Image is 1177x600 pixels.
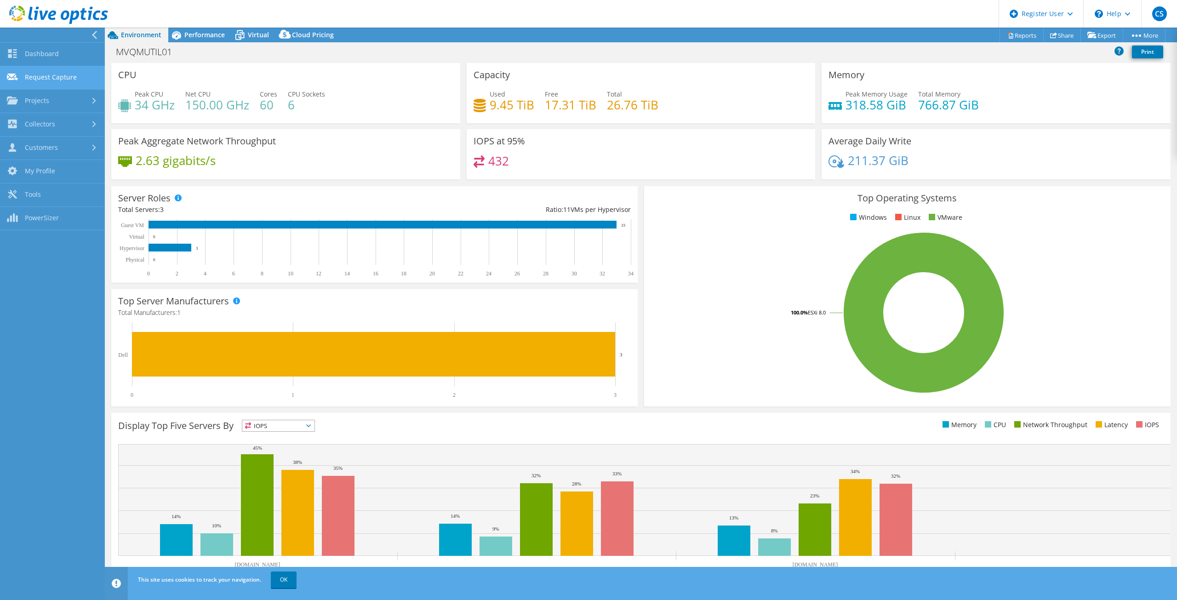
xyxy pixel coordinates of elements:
div: Ratio: VMs per Hypervisor [374,205,630,215]
span: CS [1152,6,1167,21]
text: 13% [729,515,738,520]
text: 34 [628,270,634,277]
text: 33% [612,471,622,476]
h4: 60 [260,100,277,110]
h4: Total Manufacturers: [118,308,631,318]
text: 9% [492,526,499,531]
text: [DOMAIN_NAME] [235,561,280,568]
span: This site uses cookies to track your navigation. [138,576,261,583]
h3: Average Daily Write [828,136,911,146]
text: 8% [771,528,778,533]
span: Peak CPU [135,90,163,98]
h3: Top Operating Systems [651,193,1164,203]
span: Cores [260,90,277,98]
text: 10% [212,523,221,528]
text: 14% [451,513,460,519]
span: Cloud Pricing [292,30,334,39]
text: Dell [118,352,128,358]
text: 23% [810,493,819,498]
text: 14 [344,270,350,277]
li: CPU [983,420,1006,430]
text: 32% [891,473,900,479]
h3: Capacity [474,70,510,80]
text: 35% [333,465,343,471]
span: Virtual [248,30,269,39]
text: 32% [531,473,541,478]
text: 12 [316,270,321,277]
text: Virtual [129,234,145,240]
span: Environment [121,30,161,39]
text: 16 [373,270,378,277]
text: 26 [514,270,520,277]
text: 0 [153,257,155,262]
text: 24 [486,270,491,277]
a: Export [1080,28,1123,42]
tspan: ESXi 8.0 [808,309,826,316]
text: 0 [131,392,133,398]
a: OK [271,571,297,588]
text: Hypervisor [120,245,144,251]
text: [DOMAIN_NAME] [793,561,838,568]
text: 10 [288,270,293,277]
span: Peak Memory Usage [846,90,908,98]
text: 38% [293,459,302,465]
span: 3 [160,205,164,214]
tspan: 100.0% [791,309,808,316]
li: VMware [926,212,962,223]
text: 32 [600,270,605,277]
text: Guest VM [121,222,144,229]
text: 22 [458,270,463,277]
h4: 34 GHz [135,100,175,110]
text: 6 [232,270,235,277]
a: More [1123,28,1166,42]
a: Share [1043,28,1081,42]
h4: 211.37 GiB [848,155,908,166]
text: 34% [851,469,860,474]
span: 1 [177,308,181,317]
h3: IOPS at 95% [474,136,525,146]
div: Total Servers: [118,205,374,215]
a: Print [1132,46,1163,58]
span: Total [607,90,622,98]
text: 28 [543,270,549,277]
span: Net CPU [185,90,211,98]
li: Network Throughput [1012,420,1087,430]
li: Windows [848,212,887,223]
span: Total Memory [918,90,960,98]
h4: 150.00 GHz [185,100,249,110]
text: 3 [620,352,623,357]
h4: 318.58 GiB [846,100,908,110]
span: CPU Sockets [288,90,325,98]
h4: 17.31 TiB [545,100,596,110]
h3: CPU [118,70,137,80]
span: IOPS [242,420,314,431]
text: 3 [614,392,617,398]
text: 2 [453,392,456,398]
text: 14% [171,514,181,519]
h3: Memory [828,70,864,80]
text: 45% [253,445,262,451]
text: 0 [153,234,155,239]
text: 2 [176,270,178,277]
a: Reports [1000,28,1044,42]
text: 0 [147,270,150,277]
text: 8 [261,270,263,277]
li: Latency [1093,420,1128,430]
li: Linux [893,212,920,223]
h3: Server Roles [118,193,171,203]
span: Performance [184,30,225,39]
h4: 6 [288,100,325,110]
span: 11 [563,205,571,214]
h3: Top Server Manufacturers [118,296,229,306]
text: 30 [571,270,577,277]
h1: MVQMUTIL01 [112,47,186,57]
svg: \n [1095,10,1103,18]
text: 1 [291,392,294,398]
li: IOPS [1134,420,1159,430]
span: Free [545,90,558,98]
text: 3 [196,246,198,251]
h3: Peak Aggregate Network Throughput [118,136,276,146]
h4: 26.76 TiB [607,100,658,110]
li: Memory [940,420,977,430]
text: Physical [126,257,144,263]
